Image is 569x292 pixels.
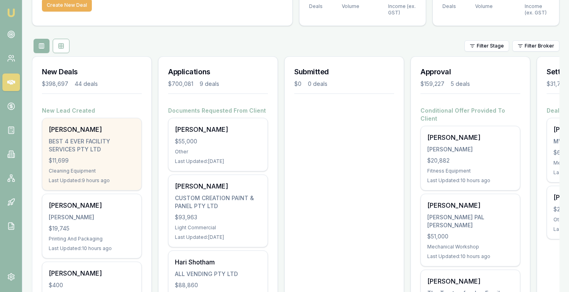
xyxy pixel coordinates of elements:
div: 9 deals [200,80,219,88]
div: $700,081 [168,80,193,88]
div: $20,882 [427,157,513,165]
div: $11,699 [49,157,135,165]
div: Last Updated: 9 hours ago [49,177,135,184]
h4: Conditional Offer Provided To Client [420,107,520,123]
div: $0 [294,80,301,88]
div: Volume [475,3,506,10]
div: Other [175,149,261,155]
div: $88,860 [175,281,261,289]
div: Cleaning Equipment [49,168,135,174]
div: $19,745 [49,224,135,232]
div: $55,000 [175,137,261,145]
div: [PERSON_NAME] [427,145,513,153]
img: emu-icon-u.png [6,8,16,18]
div: $398,697 [42,80,68,88]
div: Fitness Equipment [427,168,513,174]
div: Deals [309,3,323,10]
div: Income (ex. GST) [525,3,551,16]
div: ALL VENDING PTY LTD [175,270,261,278]
div: [PERSON_NAME] [175,181,261,191]
div: $159,227 [420,80,444,88]
button: Filter Stage [464,40,509,52]
div: Hari Shotham [175,257,261,267]
div: BEST 4 EVER FACILITY SERVICES PTY LTD [49,137,135,153]
div: Light Commercial [175,224,261,231]
div: [PERSON_NAME] PAL [PERSON_NAME] [427,213,513,229]
div: Deals [442,3,456,10]
div: 0 deals [308,80,327,88]
div: Volume [342,3,369,10]
h3: New Deals [42,66,142,77]
h3: Submitted [294,66,394,77]
div: $31,766 [547,80,568,88]
div: Last Updated: [DATE] [175,234,261,240]
span: Filter Stage [477,43,504,49]
div: [PERSON_NAME] [427,201,513,210]
div: Last Updated: [DATE] [175,158,261,165]
span: Filter Broker [525,43,554,49]
div: Printing And Packaging [49,236,135,242]
div: [PERSON_NAME] [427,133,513,142]
div: [PERSON_NAME] [175,125,261,134]
div: [PERSON_NAME] [49,201,135,210]
div: $51,000 [427,232,513,240]
div: $93,963 [175,213,261,221]
div: Last Updated: 10 hours ago [49,245,135,252]
div: 44 deals [75,80,98,88]
div: Income (ex. GST) [388,3,418,16]
div: 5 deals [451,80,470,88]
h4: Documents Requested From Client [168,107,268,115]
h3: Approval [420,66,520,77]
div: [PERSON_NAME] [427,276,513,286]
button: Filter Broker [512,40,559,52]
div: CUSTOM CREATION PAINT & PANEL PTY LTD [175,194,261,210]
div: [PERSON_NAME] [49,125,135,134]
div: Last Updated: 10 hours ago [427,253,513,260]
div: [PERSON_NAME] [49,268,135,278]
div: $400 [49,281,135,289]
div: Mechanical Workshop [427,244,513,250]
h4: New Lead Created [42,107,142,115]
div: [PERSON_NAME] [49,213,135,221]
h3: Applications [168,66,268,77]
div: Last Updated: 10 hours ago [427,177,513,184]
